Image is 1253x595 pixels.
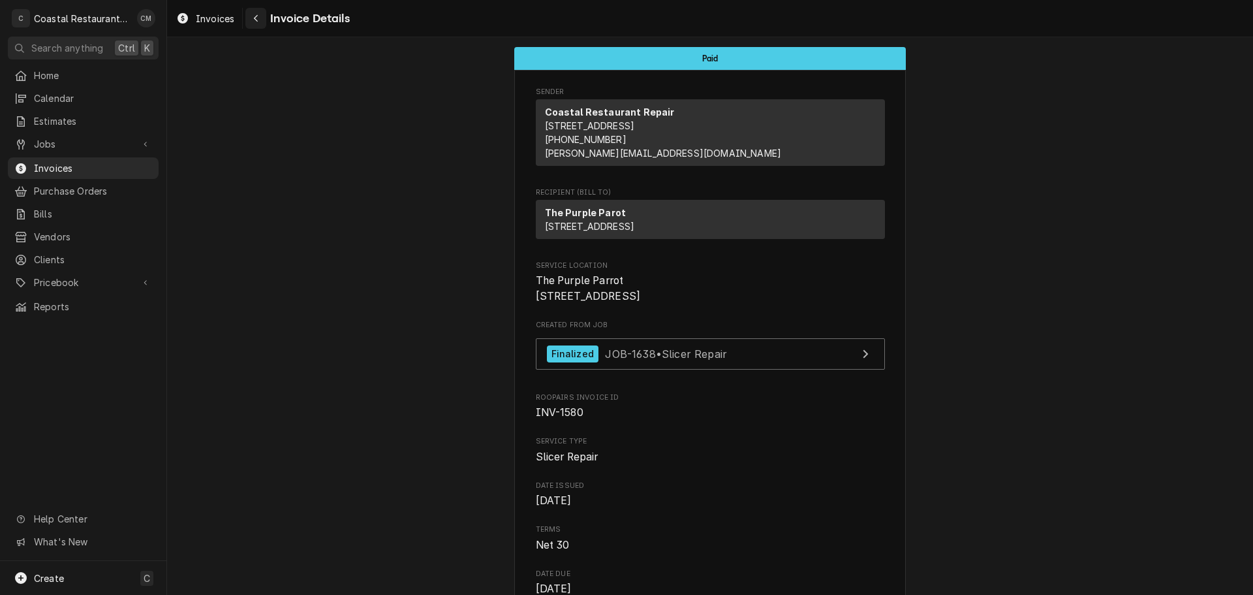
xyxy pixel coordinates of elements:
[118,41,135,55] span: Ctrl
[536,524,885,553] div: Terms
[266,10,349,27] span: Invoice Details
[536,406,583,419] span: INV-1580
[536,494,572,507] span: [DATE]
[536,449,885,465] span: Service Type
[8,203,159,225] a: Bills
[144,571,150,585] span: C
[536,187,885,245] div: Invoice Recipient
[536,261,885,271] span: Service Location
[31,41,103,55] span: Search anything
[536,481,885,491] span: Date Issued
[34,161,152,175] span: Invoices
[547,346,598,363] div: Finalized
[34,69,152,82] span: Home
[536,583,572,595] span: [DATE]
[34,512,151,526] span: Help Center
[245,8,266,29] button: Navigate back
[137,9,155,27] div: Chad McMaster's Avatar
[34,300,152,314] span: Reports
[8,180,159,202] a: Purchase Orders
[144,41,150,55] span: K
[8,272,159,293] a: Go to Pricebook
[536,87,885,97] span: Sender
[34,207,152,221] span: Bills
[8,37,159,59] button: Search anythingCtrlK
[8,531,159,553] a: Go to What's New
[34,573,64,584] span: Create
[536,436,885,447] span: Service Type
[536,87,885,172] div: Invoice Sender
[137,9,155,27] div: CM
[12,9,30,27] div: C
[514,47,906,70] div: Status
[536,539,570,551] span: Net 30
[545,148,782,159] a: [PERSON_NAME][EMAIL_ADDRESS][DOMAIN_NAME]
[536,99,885,166] div: Sender
[545,120,635,131] span: [STREET_ADDRESS]
[34,184,152,198] span: Purchase Orders
[536,200,885,239] div: Recipient (Bill To)
[34,535,151,549] span: What's New
[536,436,885,464] div: Service Type
[545,207,626,218] strong: The Purple Parot
[171,8,240,29] a: Invoices
[536,99,885,171] div: Sender
[8,249,159,270] a: Clients
[196,12,234,25] span: Invoices
[8,508,159,530] a: Go to Help Center
[536,273,885,304] span: Service Location
[605,347,727,360] span: JOB-1638 • Slicer Repair
[8,88,159,109] a: Calendar
[545,134,626,145] a: [PHONE_NUMBER]
[8,157,159,179] a: Invoices
[545,106,675,118] strong: Coastal Restaurant Repair
[536,187,885,198] span: Recipient (Bill To)
[536,481,885,509] div: Date Issued
[536,405,885,421] span: Roopairs Invoice ID
[536,524,885,535] span: Terms
[536,320,885,376] div: Created From Job
[34,276,132,289] span: Pricebook
[545,221,635,232] span: [STREET_ADDRESS]
[536,393,885,403] span: Roopairs Invoice ID
[536,451,598,463] span: Slicer Repair
[536,200,885,244] div: Recipient (Bill To)
[536,493,885,509] span: Date Issued
[536,274,641,302] span: The Purple Parrot [STREET_ADDRESS]
[702,54,719,63] span: Paid
[536,261,885,304] div: Service Location
[8,133,159,155] a: Go to Jobs
[34,91,152,105] span: Calendar
[536,338,885,370] a: View Job
[536,393,885,421] div: Roopairs Invoice ID
[536,320,885,330] span: Created From Job
[8,296,159,317] a: Reports
[34,12,130,25] div: Coastal Restaurant Repair
[34,253,152,266] span: Clients
[536,569,885,579] span: Date Due
[34,230,152,244] span: Vendors
[536,538,885,553] span: Terms
[34,114,152,128] span: Estimates
[8,226,159,248] a: Vendors
[34,137,132,151] span: Jobs
[8,110,159,132] a: Estimates
[8,65,159,86] a: Home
